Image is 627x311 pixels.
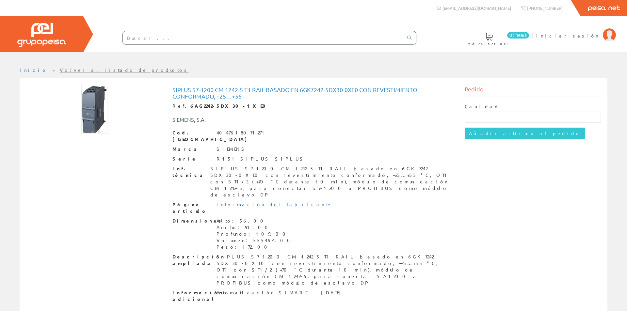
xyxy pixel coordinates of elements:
[217,237,294,244] div: Volumen: 555464.00
[20,67,47,73] a: Inicio
[172,146,212,152] span: Marca
[217,254,455,286] div: SIPLUS S7-1200 CM 1242-5 T1 RAIL basado en 6GK7242-5DX30-0XE0 con revestimiento conformado, –25…+...
[172,165,205,179] span: Inf. técnica
[190,103,270,109] strong: 6AG2242-5DX30-1XE0
[217,218,294,224] div: Alto: 56.00
[217,130,267,136] div: 4047618071271
[217,201,332,207] a: Información del fabricante
[217,156,306,162] div: R151-SIPLUS SIPLUS
[172,201,212,214] span: Página artículo
[217,231,294,237] div: Profundo: 109.00
[527,5,563,11] span: [PHONE_NUMBER]
[17,23,66,47] img: Grupo Peisa
[536,32,600,39] span: Iniciar sesión
[217,146,247,152] div: SIEMENS
[217,224,294,231] div: Ancho: 91.00
[172,218,212,224] span: Dimensiones
[172,156,212,162] span: Serie
[172,289,212,303] span: Información adicional
[210,165,455,198] div: SIPLUS S7-1200 CM 1242-5 T1 RAIL basado en 6GK7242-5DX30-0XE0 con revestimiento conformado, –25…+...
[60,67,189,73] a: Volver al listado de productos
[81,85,107,134] img: Foto artículo SIPLUS S7-1200 CM 1242-5 T1 RAIL basado en 6GK7242-5DX30-0XE0 con revestimiento con...
[465,85,601,97] div: Pedido
[172,130,212,143] span: Cod. [GEOGRAPHIC_DATA]
[217,289,344,296] div: Automatización SIMATIC - [DATE]
[536,27,616,33] a: Iniciar sesión
[172,86,455,100] h1: SIPLUS S7-1200 CM 1242-5 T1 RAIL basado en 6GK7242-5DX30-0XE0 con revestimiento conformado, –25…+55
[172,254,212,267] span: Descripción ampliada
[507,32,529,39] span: 0 línea/s
[442,5,511,11] span: [EMAIL_ADDRESS][DOMAIN_NAME]
[123,31,403,44] input: Buscar ...
[172,103,455,109] div: Ref.
[465,128,585,139] input: Añadir artículo al pedido
[168,116,338,123] div: SIEMENS, S.A.
[467,40,511,47] span: Pedido actual
[465,103,499,110] label: Cantidad
[217,244,294,250] div: Peso: 172.00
